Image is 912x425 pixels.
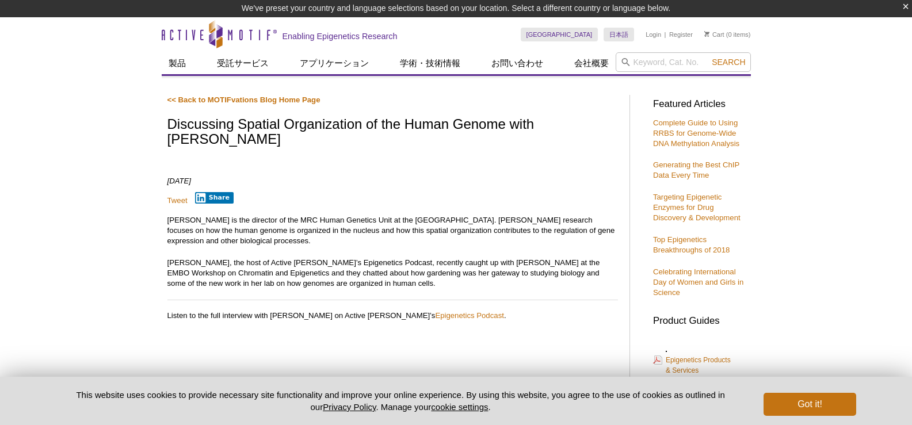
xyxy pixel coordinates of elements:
a: お問い合わせ [484,52,550,74]
a: Generating the Best ChIP Data Every Time [653,160,739,179]
a: 会社概要 [567,52,616,74]
h3: Featured Articles [653,99,745,109]
span: Search [712,58,745,67]
a: Cart [704,30,724,39]
a: Top Epigenetics Breakthroughs of 2018 [653,235,730,254]
iframe: Spatial Organization of the Human Genome (Wendy Bickmore) [167,332,618,419]
p: This website uses cookies to provide necessary site functionality and improve your online experie... [56,389,745,413]
a: Register [669,30,693,39]
a: 製品 [162,52,193,74]
button: cookie settings [431,402,488,412]
p: Listen to the full interview with [PERSON_NAME] on Active [PERSON_NAME]’s . [167,311,618,321]
a: Targeting Epigenetic Enzymes for Drug Discovery & Development [653,193,741,222]
a: Login [646,30,661,39]
button: Search [708,57,749,67]
button: Got it! [764,393,856,416]
a: Epigenetics Podcast [435,311,504,320]
a: Privacy Policy [323,402,376,412]
em: [DATE] [167,177,192,185]
p: [PERSON_NAME] is the director of the MRC Human Genetics Unit at the [GEOGRAPHIC_DATA]. [PERSON_NA... [167,215,618,246]
h1: Discussing Spatial Organization of the Human Genome with [PERSON_NAME] [167,117,618,148]
a: Tweet [167,196,188,205]
h3: Product Guides [653,309,745,326]
a: [GEOGRAPHIC_DATA] [521,28,598,41]
p: [PERSON_NAME], the host of Active [PERSON_NAME]’s Epigenetics Podcast, recently caught up with [P... [167,258,618,289]
img: Your Cart [704,31,709,37]
li: | [665,28,666,41]
a: Complete Guide to Using RRBS for Genome-Wide DNA Methylation Analysis [653,118,739,148]
a: Celebrating International Day of Women and Girls in Science [653,267,743,297]
h2: Enabling Epigenetics Research [283,31,398,41]
a: 日本語 [604,28,634,41]
a: Epigenetics Products& Services [653,343,731,377]
a: 学術・技術情報 [393,52,467,74]
button: Share [195,192,234,204]
a: << Back to MOTIFvations Blog Home Page [167,95,320,104]
input: Keyword, Cat. No. [616,52,751,72]
img: Epi_brochure_140604_cover_web_70x200 [666,351,667,352]
a: アプリケーション [293,52,376,74]
li: (0 items) [704,28,751,41]
a: 受託サービス [210,52,276,74]
span: Epigenetics Products & Services [666,356,731,374]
